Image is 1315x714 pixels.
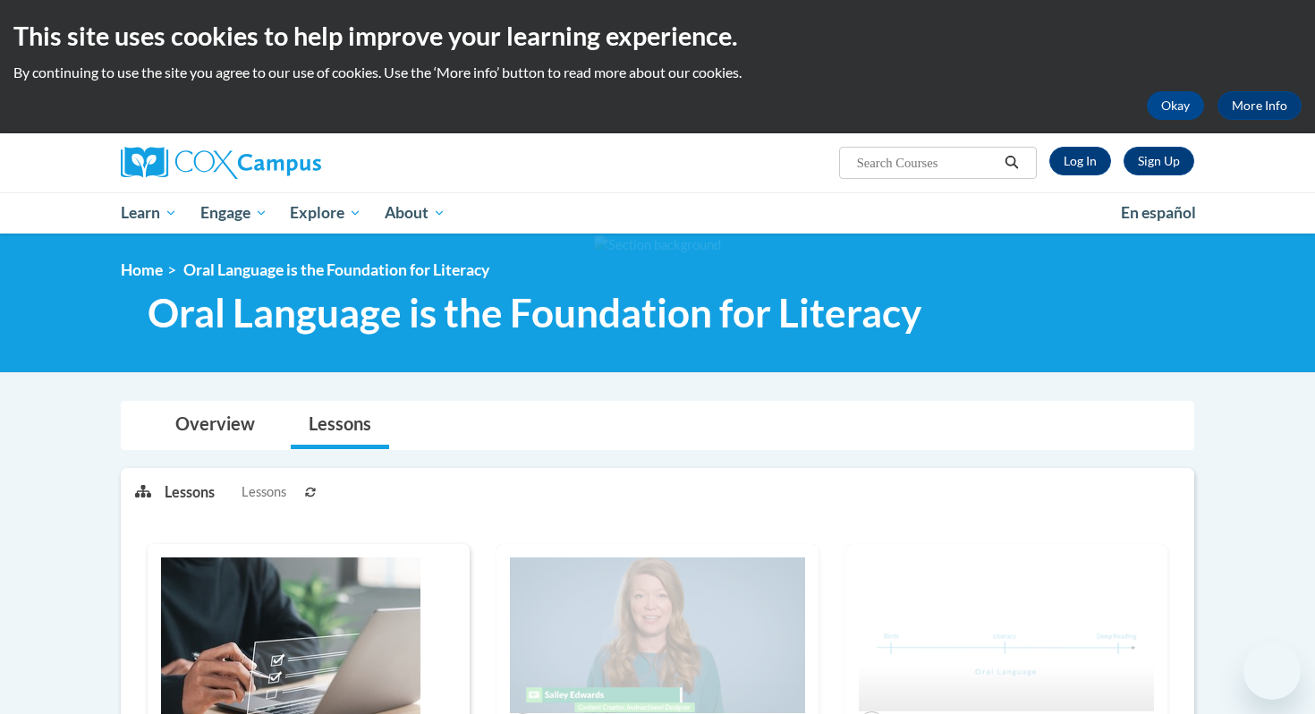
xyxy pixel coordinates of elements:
span: En español [1121,203,1196,222]
img: Course Image [510,557,805,713]
a: En español [1109,194,1208,232]
span: Lessons [242,482,286,502]
span: Engage [200,202,267,224]
a: Learn [109,192,189,234]
h2: This site uses cookies to help improve your learning experience. [13,18,1302,54]
span: Learn [121,202,177,224]
a: Home [121,260,163,279]
a: Register [1124,147,1194,175]
span: Explore [290,202,361,224]
button: Search [998,152,1025,174]
div: Main menu [94,192,1221,234]
a: More Info [1217,91,1302,120]
span: About [385,202,445,224]
img: Course Image [859,557,1154,711]
a: Log In [1049,147,1111,175]
p: By continuing to use the site you agree to our use of cookies. Use the ‘More info’ button to read... [13,63,1302,82]
a: Lessons [291,402,389,449]
a: Cox Campus [121,147,461,179]
a: Engage [189,192,279,234]
button: Okay [1147,91,1204,120]
a: Explore [278,192,373,234]
p: Lessons [165,482,215,502]
iframe: Button to launch messaging window [1243,642,1301,700]
img: Section background [594,235,721,255]
a: Overview [157,402,273,449]
img: Cox Campus [121,147,321,179]
input: Search Courses [855,152,998,174]
a: About [373,192,457,234]
span: Oral Language is the Foundation for Literacy [183,260,489,279]
span: Oral Language is the Foundation for Literacy [148,289,921,336]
